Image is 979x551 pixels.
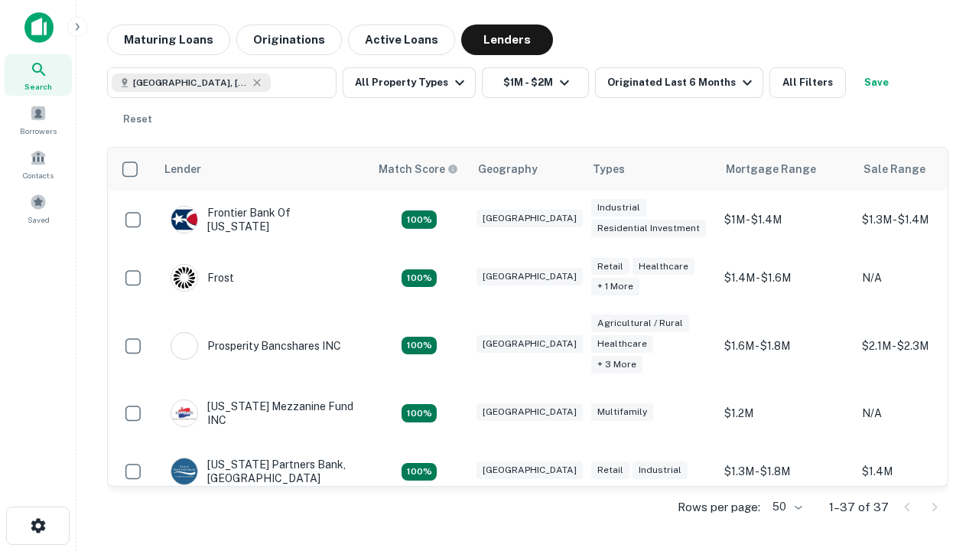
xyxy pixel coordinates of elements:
[591,258,629,275] div: Retail
[236,24,342,55] button: Originations
[171,333,197,359] img: picture
[633,461,688,479] div: Industrial
[155,148,369,191] th: Lender
[633,258,694,275] div: Healthcare
[591,220,706,237] div: Residential Investment
[402,337,437,355] div: Matching Properties: 6, hasApolloMatch: undefined
[343,67,476,98] button: All Property Types
[402,463,437,481] div: Matching Properties: 4, hasApolloMatch: undefined
[678,498,760,517] p: Rows per page:
[591,461,629,479] div: Retail
[595,67,763,98] button: Originated Last 6 Months
[476,461,583,479] div: [GEOGRAPHIC_DATA]
[591,335,653,353] div: Healthcare
[482,67,589,98] button: $1M - $2M
[726,160,816,178] div: Mortgage Range
[379,161,455,178] h6: Match Score
[903,429,979,502] iframe: Chat Widget
[107,24,230,55] button: Maturing Loans
[476,335,583,353] div: [GEOGRAPHIC_DATA]
[591,199,646,217] div: Industrial
[717,249,854,307] td: $1.4M - $1.6M
[766,496,805,518] div: 50
[591,315,689,332] div: Agricultural / Rural
[717,384,854,442] td: $1.2M
[5,54,72,96] a: Search
[402,210,437,229] div: Matching Properties: 4, hasApolloMatch: undefined
[607,73,756,92] div: Originated Last 6 Months
[171,399,354,427] div: [US_STATE] Mezzanine Fund INC
[402,269,437,288] div: Matching Properties: 4, hasApolloMatch: undefined
[171,264,234,292] div: Frost
[469,148,584,191] th: Geography
[402,404,437,422] div: Matching Properties: 5, hasApolloMatch: undefined
[717,307,854,384] td: $1.6M - $1.8M
[717,191,854,249] td: $1M - $1.4M
[478,160,538,178] div: Geography
[476,210,583,227] div: [GEOGRAPHIC_DATA]
[591,278,639,295] div: + 1 more
[717,442,854,500] td: $1.3M - $1.8M
[5,99,72,140] a: Borrowers
[28,214,50,226] span: Saved
[113,104,162,135] button: Reset
[864,160,925,178] div: Sale Range
[591,356,642,373] div: + 3 more
[369,148,469,191] th: Capitalize uses an advanced AI algorithm to match your search with the best lender. The match sco...
[20,125,57,137] span: Borrowers
[171,265,197,291] img: picture
[171,458,354,485] div: [US_STATE] Partners Bank, [GEOGRAPHIC_DATA]
[171,458,197,484] img: picture
[133,76,248,90] span: [GEOGRAPHIC_DATA], [GEOGRAPHIC_DATA], [GEOGRAPHIC_DATA]
[769,67,846,98] button: All Filters
[5,143,72,184] a: Contacts
[591,403,653,421] div: Multifamily
[476,268,583,285] div: [GEOGRAPHIC_DATA]
[164,160,201,178] div: Lender
[461,24,553,55] button: Lenders
[829,498,889,517] p: 1–37 of 37
[23,169,54,181] span: Contacts
[717,148,854,191] th: Mortgage Range
[593,160,625,178] div: Types
[584,148,717,191] th: Types
[171,400,197,426] img: picture
[5,187,72,229] a: Saved
[171,207,197,233] img: picture
[852,67,901,98] button: Save your search to get updates of matches that match your search criteria.
[348,24,455,55] button: Active Loans
[24,12,54,43] img: capitalize-icon.png
[24,80,52,93] span: Search
[171,206,354,233] div: Frontier Bank Of [US_STATE]
[171,332,341,360] div: Prosperity Bancshares INC
[379,161,458,178] div: Capitalize uses an advanced AI algorithm to match your search with the best lender. The match sco...
[476,403,583,421] div: [GEOGRAPHIC_DATA]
